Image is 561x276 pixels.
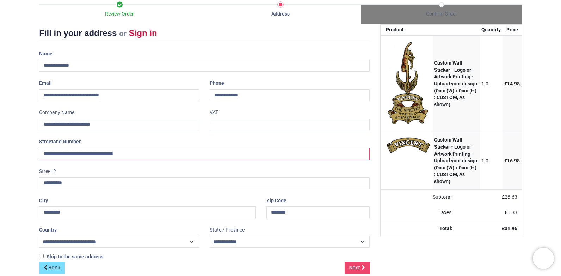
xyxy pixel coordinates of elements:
input: Ship to the same address [39,254,44,258]
small: or [119,29,127,37]
span: 16.98 [507,158,520,163]
label: State / Province [210,224,245,236]
span: 5.33 [507,210,517,215]
div: Review Order [39,11,200,18]
span: 26.63 [505,194,517,200]
a: Sign in [129,28,157,38]
span: £ [502,194,517,200]
span: Back [49,264,60,271]
th: Price [503,25,522,35]
div: 1.0 [481,157,501,164]
div: Confirm Order [361,11,522,18]
label: Street [39,136,81,148]
img: 9oMUSEAAAABklEQVQDACnTmoH1htGVAAAAAElFTkSuQmCC [386,40,431,128]
label: City [39,195,48,207]
a: Back [39,262,65,274]
strong: Total: [439,226,452,231]
span: 14.98 [507,81,520,86]
td: Taxes: [381,205,457,221]
strong: Custom Wall Sticker - Logo or Artwork Printing - Upload your design (0cm (W) x 0cm (H) : CUSTOM, ... [434,137,477,184]
td: Subtotal: [381,190,457,205]
img: fTeBXAAAAAZJREFUAwBEOOixoq3q0gAAAABJRU5ErkJggg== [386,137,431,155]
span: £ [505,210,517,215]
th: Product [381,25,433,35]
strong: Custom Wall Sticker - Logo or Artwork Printing - Upload your design (0cm (W) x 0cm (H) : CUSTOM, ... [434,60,477,107]
span: 31.96 [505,226,517,231]
div: Address [200,11,361,18]
label: Company Name [39,107,74,119]
label: Name [39,48,53,60]
div: 1.0 [481,80,501,88]
label: Country [39,224,57,236]
span: and Number [53,139,81,144]
label: Email [39,77,52,89]
span: Next [349,264,360,271]
label: Zip Code [266,195,286,207]
th: Quantity [480,25,503,35]
a: Next [345,262,370,274]
label: VAT [210,107,218,119]
span: £ [504,158,520,163]
span: Fill in your address [39,28,117,38]
strong: £ [502,226,517,231]
label: Phone [210,77,224,89]
label: Ship to the same address [39,253,103,260]
span: £ [504,81,520,86]
iframe: Brevo live chat [533,248,554,269]
label: Street 2 [39,166,56,178]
